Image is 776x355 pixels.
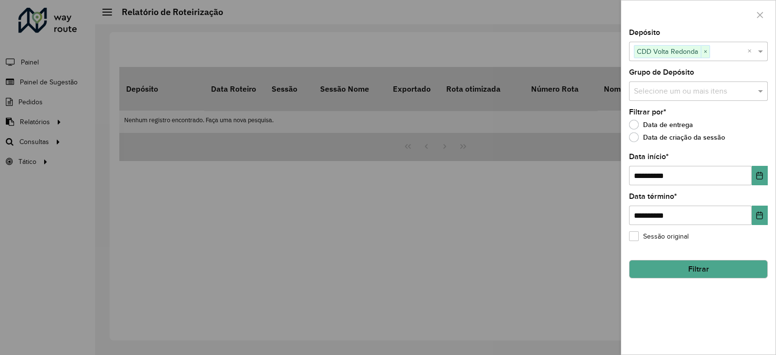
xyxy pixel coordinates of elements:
span: CDD Volta Redonda [634,46,701,57]
label: Depósito [629,27,660,38]
button: Choose Date [752,206,768,225]
span: × [701,46,710,58]
label: Grupo de Depósito [629,66,694,78]
label: Data início [629,151,669,162]
label: Sessão original [629,231,689,242]
label: Data de entrega [629,120,693,129]
label: Data término [629,191,677,202]
button: Filtrar [629,260,768,278]
label: Filtrar por [629,106,666,118]
button: Choose Date [752,166,768,185]
label: Data de criação da sessão [629,132,725,142]
span: Clear all [747,46,756,57]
